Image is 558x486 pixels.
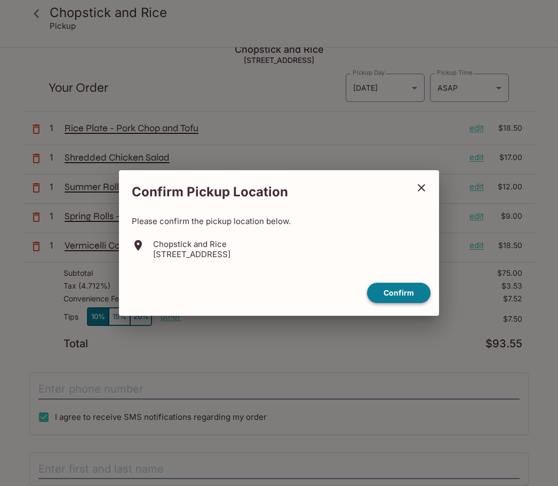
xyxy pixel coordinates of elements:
p: [STREET_ADDRESS] [153,249,230,259]
p: Chopstick and Rice [153,239,230,249]
h2: Confirm Pickup Location [119,179,408,205]
button: close [408,174,435,201]
p: Please confirm the pickup location below. [132,216,426,226]
button: confirm [367,283,431,304]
